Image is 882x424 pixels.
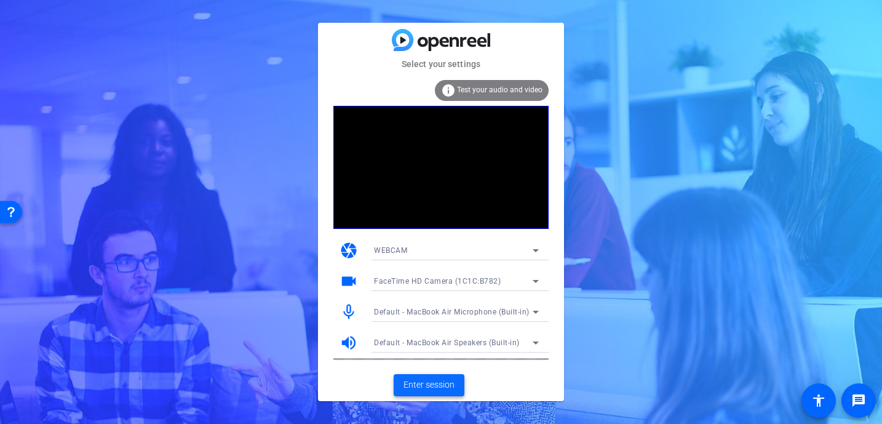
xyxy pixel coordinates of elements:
mat-icon: info [441,83,456,98]
span: FaceTime HD Camera (1C1C:B782) [374,277,501,286]
mat-icon: volume_up [340,334,358,352]
mat-icon: videocam [340,272,358,290]
mat-icon: camera [340,241,358,260]
mat-icon: mic_none [340,303,358,321]
img: blue-gradient.svg [392,29,490,50]
span: Test your audio and video [457,86,542,94]
span: Default - MacBook Air Microphone (Built-in) [374,308,530,316]
mat-card-subtitle: Select your settings [318,57,564,71]
mat-icon: accessibility [811,393,826,408]
mat-icon: message [851,393,866,408]
span: WEBCAM [374,246,407,255]
span: Default - MacBook Air Speakers (Built-in) [374,338,520,347]
span: Enter session [403,378,455,391]
button: Enter session [394,374,464,396]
